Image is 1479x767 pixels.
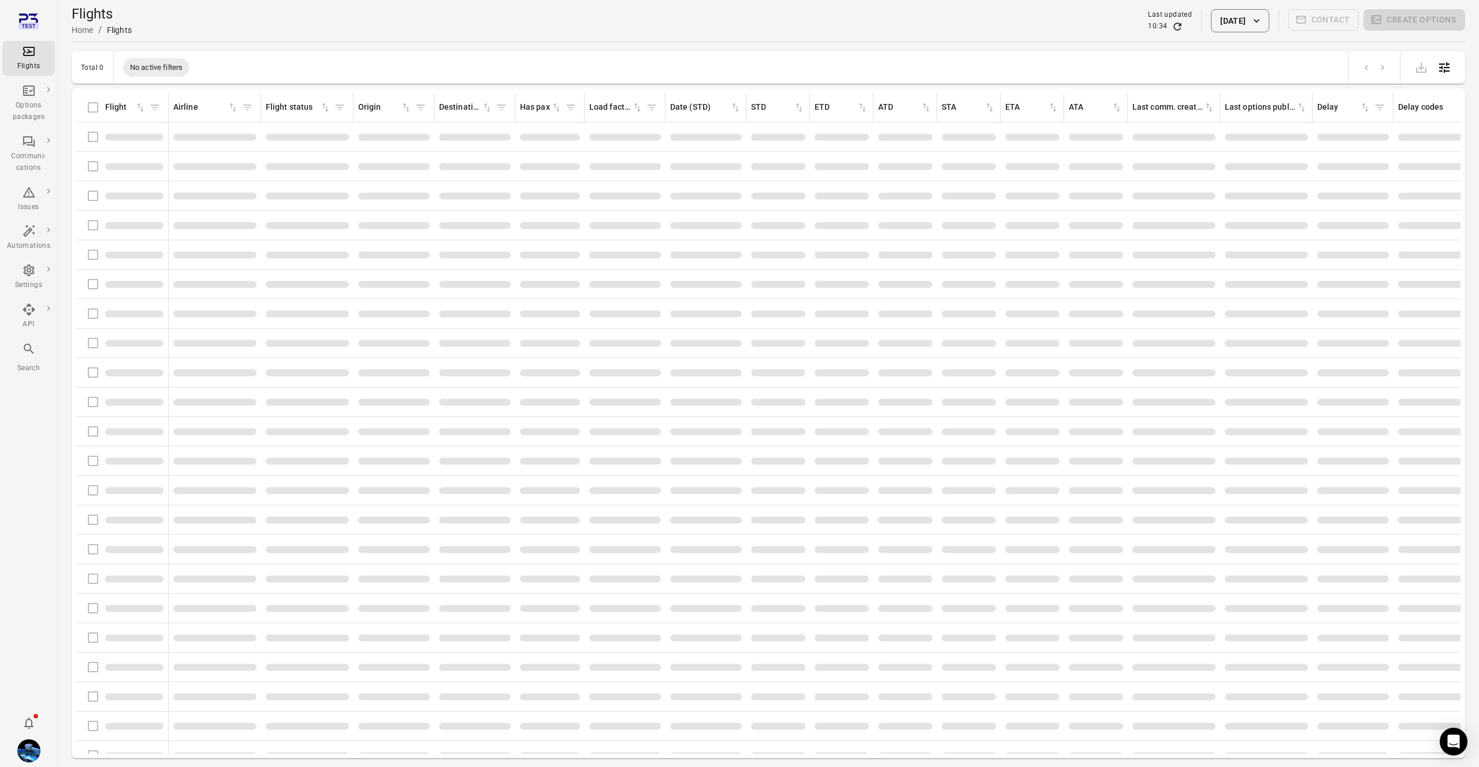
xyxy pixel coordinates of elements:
div: Flights [7,61,50,72]
span: No active filters [123,62,190,73]
div: Sort by ETD in ascending order [815,101,868,114]
a: Automations [2,221,55,255]
div: Sort by flight in ascending order [105,101,146,114]
div: Sort by origin in ascending order [358,101,412,114]
nav: pagination navigation [1358,60,1391,75]
span: Please make a selection to create an option package [1363,9,1465,32]
div: Sort by last communication created in ascending order [1132,101,1215,114]
div: Sort by flight status in ascending order [266,101,331,114]
div: Sort by last options package published in ascending order [1225,101,1307,114]
div: Last updated [1148,9,1192,21]
div: Sort by destination in ascending order [439,101,493,114]
div: Sort by ATA in ascending order [1069,101,1123,114]
div: Search [7,363,50,374]
span: Filter by flight [146,99,163,116]
a: Issues [2,182,55,217]
div: 10:34 [1148,21,1167,32]
button: Notifications [17,712,40,735]
div: Automations [7,240,50,252]
span: Filter by airline [239,99,256,116]
div: Sort by ATD in ascending order [878,101,932,114]
button: [DATE] [1211,9,1269,32]
span: Filter by origin [412,99,429,116]
a: Options packages [2,80,55,126]
div: Sort by STD in ascending order [751,101,805,114]
div: Flights [107,24,132,36]
h1: Flights [72,5,132,23]
div: Issues [7,202,50,213]
div: Sort by airline in ascending order [173,101,239,114]
a: API [2,299,55,334]
button: Daníel Benediktsson [13,735,45,767]
div: Total 0 [81,64,104,72]
button: Open table configuration [1433,56,1456,79]
div: Sort by load factor in ascending order [589,101,643,114]
div: Delay codes [1398,101,1469,114]
div: Open Intercom Messenger [1440,728,1467,755]
span: Filter by delay [1371,99,1388,116]
a: Home [72,25,94,35]
div: Options packages [7,100,50,123]
span: Filter by destination [493,99,510,116]
span: Filter by has pax [562,99,579,116]
img: shutterstock-1708408498.jpg [17,739,40,762]
button: Search [2,338,55,377]
li: / [98,23,102,37]
nav: Breadcrumbs [72,23,132,37]
a: Settings [2,260,55,295]
span: Filter by load factor [643,99,660,116]
div: Sort by STA in ascending order [942,101,995,114]
div: API [7,319,50,330]
span: Please make a selection to export [1410,61,1433,72]
span: Filter by flight status [331,99,348,116]
div: Sort by delay in ascending order [1317,101,1371,114]
span: Please make a selection to create communications [1288,9,1359,32]
div: Communi-cations [7,151,50,174]
div: Sort by ETA in ascending order [1005,101,1059,114]
a: Flights [2,41,55,76]
div: Sort by date (STD) in ascending order [670,101,741,114]
div: Sort by has pax in ascending order [520,101,562,114]
a: Communi-cations [2,131,55,177]
button: Refresh data [1172,21,1183,32]
div: Settings [7,280,50,291]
